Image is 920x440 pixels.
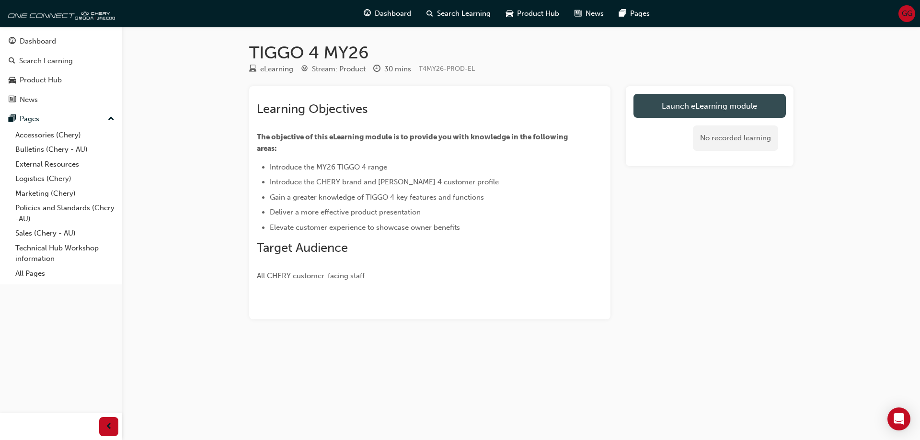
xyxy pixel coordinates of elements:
[4,110,118,128] button: Pages
[249,65,256,74] span: learningResourceType_ELEARNING-icon
[5,4,115,23] img: oneconnect
[260,64,293,75] div: eLearning
[633,94,786,118] a: Launch eLearning module
[693,125,778,151] div: No recorded learning
[19,56,73,67] div: Search Learning
[11,157,118,172] a: External Resources
[9,96,16,104] span: news-icon
[11,266,118,281] a: All Pages
[567,4,611,23] a: news-iconNews
[4,33,118,50] a: Dashboard
[611,4,657,23] a: pages-iconPages
[257,240,348,255] span: Target Audience
[9,57,15,66] span: search-icon
[902,8,912,19] span: GG
[270,223,460,232] span: Elevate customer experience to showcase owner benefits
[105,421,113,433] span: prev-icon
[270,178,499,186] span: Introduce the CHERY brand and [PERSON_NAME] 4 customer profile
[364,8,371,20] span: guage-icon
[419,65,475,73] span: Learning resource code
[270,163,387,171] span: Introduce the MY26 TIGGO 4 range
[20,75,62,86] div: Product Hub
[506,8,513,20] span: car-icon
[437,8,491,19] span: Search Learning
[9,37,16,46] span: guage-icon
[312,64,366,75] div: Stream: Product
[498,4,567,23] a: car-iconProduct Hub
[586,8,604,19] span: News
[257,102,368,116] span: Learning Objectives
[356,4,419,23] a: guage-iconDashboard
[301,63,366,75] div: Stream
[11,226,118,241] a: Sales (Chery - AU)
[887,407,910,430] div: Open Intercom Messenger
[257,271,365,280] span: All CHERY customer-facing staff
[517,8,559,19] span: Product Hub
[426,8,433,20] span: search-icon
[4,52,118,70] a: Search Learning
[11,142,118,157] a: Bulletins (Chery - AU)
[619,8,626,20] span: pages-icon
[375,8,411,19] span: Dashboard
[384,64,411,75] div: 30 mins
[270,208,421,216] span: Deliver a more effective product presentation
[373,65,380,74] span: clock-icon
[11,186,118,201] a: Marketing (Chery)
[270,193,484,202] span: Gain a greater knowledge of TIGGO 4 key features and functions
[4,71,118,89] a: Product Hub
[301,65,308,74] span: target-icon
[4,31,118,110] button: DashboardSearch LearningProduct HubNews
[108,113,115,125] span: up-icon
[20,94,38,105] div: News
[9,76,16,85] span: car-icon
[898,5,915,22] button: GG
[20,113,39,124] div: Pages
[11,201,118,226] a: Policies and Standards (Chery -AU)
[575,8,582,20] span: news-icon
[20,36,56,47] div: Dashboard
[249,63,293,75] div: Type
[11,171,118,186] a: Logistics (Chery)
[249,42,793,63] h1: TIGGO 4 MY26
[419,4,498,23] a: search-iconSearch Learning
[630,8,650,19] span: Pages
[9,115,16,124] span: pages-icon
[11,241,118,266] a: Technical Hub Workshop information
[4,91,118,109] a: News
[11,128,118,143] a: Accessories (Chery)
[257,133,569,153] span: The objective of this eLearning module is to provide you with knowledge in the following areas:
[373,63,411,75] div: Duration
